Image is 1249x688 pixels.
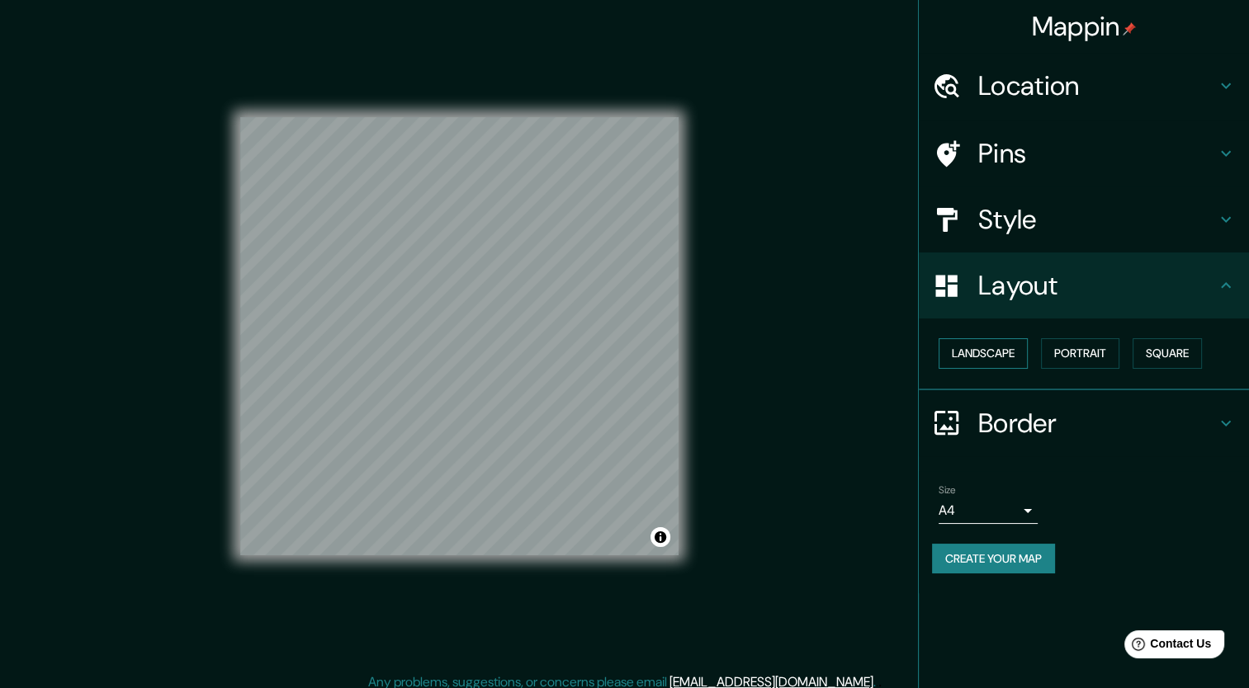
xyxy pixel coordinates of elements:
button: Square [1133,338,1202,369]
div: Border [919,390,1249,456]
button: Landscape [939,338,1028,369]
canvas: Map [240,117,679,555]
button: Toggle attribution [651,527,670,547]
h4: Pins [978,137,1216,170]
iframe: Help widget launcher [1102,624,1231,670]
label: Size [939,483,956,497]
button: Portrait [1041,338,1119,369]
img: pin-icon.png [1123,22,1136,35]
h4: Mappin [1032,10,1137,43]
div: A4 [939,497,1038,524]
h4: Style [978,203,1216,236]
h4: Location [978,69,1216,102]
button: Create your map [932,544,1055,574]
div: Pins [919,120,1249,186]
div: Style [919,186,1249,252]
div: Layout [919,252,1249,318]
div: Location [919,53,1249,119]
h4: Border [978,407,1216,440]
h4: Layout [978,269,1216,302]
